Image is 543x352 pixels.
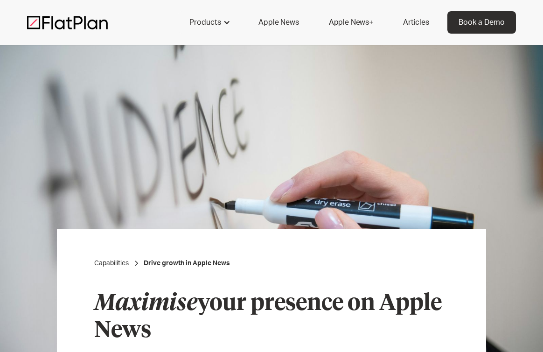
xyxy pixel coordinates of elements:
div: Products [178,11,240,34]
div: Products [189,17,221,28]
a: Drive growth in Apple News [144,259,230,268]
a: Book a Demo [447,11,516,34]
a: Apple News+ [318,11,384,34]
h2: your presence on Apple News [94,290,449,344]
a: Capabilities [94,259,129,268]
div: Book a Demo [459,17,505,28]
a: Apple News [247,11,310,34]
a: Articles [392,11,440,34]
em: Maximise [94,292,197,315]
